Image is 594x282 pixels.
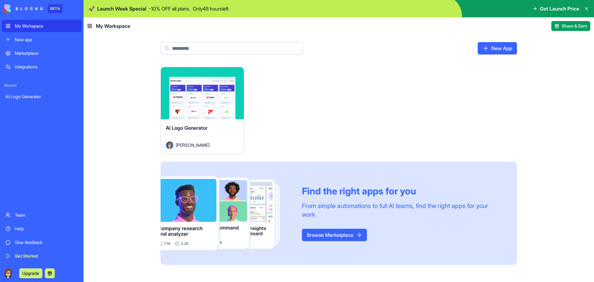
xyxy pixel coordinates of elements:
a: My Workspace [2,20,82,32]
img: Frame_181_egmpey.png [161,176,292,250]
a: Marketplace [2,47,82,59]
div: Integrations [15,64,78,70]
p: Only 48 hours left [193,5,229,12]
a: BETA [4,4,62,13]
div: My Workspace [15,23,78,29]
div: BETA [48,4,62,13]
span: Recent [2,83,82,88]
span: [PERSON_NAME] [176,142,209,148]
span: My Workspace [96,22,130,30]
div: From simple automations to full AI teams, find the right apps for your work [302,202,502,219]
a: Browse Marketplace [302,229,367,241]
a: AI Logo Generator [2,90,82,103]
img: Avatar [166,141,173,149]
div: Team [15,212,78,218]
div: Find the right apps for you [302,185,502,197]
a: New app [2,33,82,46]
span: Share & Earn [562,23,587,29]
div: New app [15,37,78,43]
span: AI Logo Generator [166,125,208,131]
a: Give feedback [2,236,82,249]
button: Upgrade [19,268,42,278]
div: AI Logo Generator [6,93,78,100]
a: Get Started [2,250,82,262]
div: Marketplace [15,50,78,56]
div: Help [15,226,78,232]
img: logo [4,4,43,13]
a: New App [478,42,517,54]
span: Launch Week Special [97,5,146,12]
img: ACg8ocJLTvDVERb0tRn-YRKx1DdtzrTaZ2ayZraAFaWTOoCvCMOyL5ke=s96-c [3,268,13,278]
span: Get Launch Price [540,5,579,12]
span: 🚀 [88,5,95,12]
a: Help [2,223,82,235]
a: Upgrade [19,270,42,276]
p: - 10 % OFF all plans. [149,5,190,12]
a: Team [2,209,82,221]
div: Get Started [15,253,78,259]
a: Integrations [2,61,82,73]
button: Share & Earn [551,21,590,31]
a: AI Logo GeneratorAvatar[PERSON_NAME] [161,67,244,154]
div: Give feedback [15,239,78,245]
